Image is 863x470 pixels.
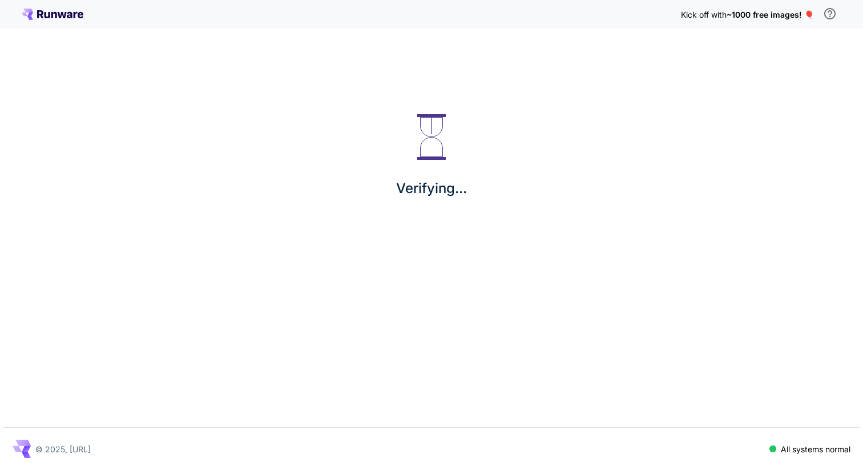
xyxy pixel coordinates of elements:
[781,443,850,455] p: All systems normal
[396,178,467,199] p: Verifying...
[727,10,814,19] span: ~1000 free images! 🎈
[35,443,91,455] p: © 2025, [URL]
[818,2,841,25] button: In order to qualify for free credit, you need to sign up with a business email address and click ...
[681,10,727,19] span: Kick off with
